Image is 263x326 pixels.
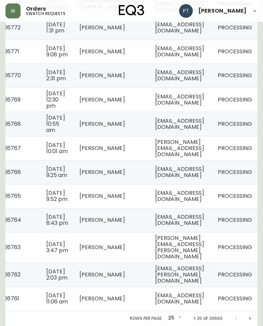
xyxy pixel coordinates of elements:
[4,295,19,302] span: 26761
[46,189,67,203] span: [DATE] 9:52 pm
[46,165,67,179] span: [DATE] 9:25 am
[4,71,21,79] span: 26770
[179,4,193,18] img: 986dcd8e1aab7847125929f325458823
[4,168,21,176] span: 26766
[218,47,252,55] span: PROCESSING
[218,71,252,79] span: PROCESSING
[79,271,125,279] span: [PERSON_NAME]
[218,295,252,302] span: PROCESSING
[79,192,125,200] span: [PERSON_NAME]
[193,315,223,322] p: 1-25 of 26660
[119,5,144,16] img: logo
[155,21,204,35] span: [EMAIL_ADDRESS][DOMAIN_NAME]
[46,21,65,35] span: [DATE] 1:31 pm
[79,24,125,31] span: [PERSON_NAME]
[218,96,252,104] span: PROCESSING
[4,216,21,224] span: 26764
[155,189,204,203] span: [EMAIL_ADDRESS][DOMAIN_NAME]
[79,96,125,104] span: [PERSON_NAME]
[79,71,125,79] span: [PERSON_NAME]
[46,141,68,155] span: [DATE] 10:01 am
[130,315,162,322] p: Rows per page:
[155,117,204,131] span: [EMAIL_ADDRESS][DOMAIN_NAME]
[4,96,21,104] span: 26769
[155,213,204,227] span: [EMAIL_ADDRESS][DOMAIN_NAME]
[46,291,68,305] span: [DATE] 11:06 am
[165,313,183,324] div: 25
[79,216,125,224] span: [PERSON_NAME]
[218,144,252,152] span: PROCESSING
[155,44,204,58] span: [EMAIL_ADDRESS][DOMAIN_NAME]
[4,243,21,251] span: 26763
[46,268,67,282] span: [DATE] 2:03 pm
[4,192,21,200] span: 26765
[155,93,204,107] span: [EMAIL_ADDRESS][DOMAIN_NAME]
[155,264,204,285] span: [EMAIL_ADDRESS][PERSON_NAME][DOMAIN_NAME]
[218,271,252,279] span: PROCESSING
[46,213,68,227] span: [DATE] 8:43 pm
[79,47,125,55] span: [PERSON_NAME]
[4,271,21,279] span: 26762
[218,120,252,128] span: PROCESSING
[79,168,125,176] span: [PERSON_NAME]
[218,243,252,251] span: PROCESSING
[79,120,125,128] span: [PERSON_NAME]
[46,240,68,254] span: [DATE] 3:47 pm
[79,144,125,152] span: [PERSON_NAME]
[4,120,21,128] span: 26768
[46,90,65,110] span: [DATE] 12:30 pm
[155,68,204,82] span: [EMAIL_ADDRESS][DOMAIN_NAME]
[26,6,46,12] span: Orders
[198,8,247,14] span: [PERSON_NAME]
[155,165,204,179] span: [EMAIL_ADDRESS][DOMAIN_NAME]
[4,24,21,31] span: 26772
[4,47,19,55] span: 26771
[46,68,66,82] span: [DATE] 2:31 pm
[4,144,21,152] span: 26767
[155,138,204,158] span: [PERSON_NAME][EMAIL_ADDRESS][DOMAIN_NAME]
[218,24,252,31] span: PROCESSING
[26,12,65,16] h5: swatch requests
[79,243,125,251] span: [PERSON_NAME]
[218,168,252,176] span: PROCESSING
[46,44,68,58] span: [DATE] 9:08 pm
[218,192,252,200] span: PROCESSING
[46,114,65,134] span: [DATE] 10:55 am
[243,312,257,325] button: Next page
[79,295,125,302] span: [PERSON_NAME]
[155,291,204,305] span: [EMAIL_ADDRESS][DOMAIN_NAME]
[155,234,204,260] span: [PERSON_NAME][EMAIL_ADDRESS][PERSON_NAME][DOMAIN_NAME]
[218,216,252,224] span: PROCESSING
